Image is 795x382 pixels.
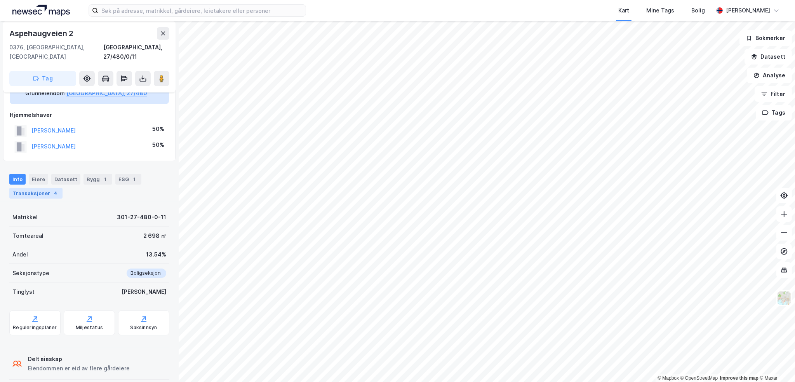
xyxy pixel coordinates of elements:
div: Saksinnsyn [130,324,157,331]
div: 1 [101,175,109,183]
button: Filter [755,86,792,102]
img: Z [777,291,792,305]
div: ESG [115,174,141,185]
div: Aspehaugveien 2 [9,27,75,40]
div: 50% [152,124,164,134]
div: Tomteareal [12,231,43,241]
div: 50% [152,140,164,150]
div: 0376, [GEOGRAPHIC_DATA], [GEOGRAPHIC_DATA] [9,43,103,61]
div: Tinglyst [12,287,35,297]
div: Kart [618,6,629,15]
button: [GEOGRAPHIC_DATA], 27/480 [66,89,147,98]
div: 13.54% [146,250,166,259]
div: 4 [52,189,59,197]
button: Tags [756,105,792,120]
input: Søk på adresse, matrikkel, gårdeiere, leietakere eller personer [98,5,306,16]
div: Grunneiendom [25,89,65,98]
div: Miljøstatus [76,324,103,331]
div: Transaksjoner [9,188,63,199]
div: [PERSON_NAME] [122,287,166,297]
button: Datasett [745,49,792,65]
div: 301-27-480-0-11 [117,213,166,222]
div: Matrikkel [12,213,38,222]
div: [PERSON_NAME] [726,6,770,15]
div: Datasett [51,174,80,185]
div: Andel [12,250,28,259]
div: Bygg [84,174,112,185]
a: Mapbox [658,375,679,381]
div: Info [9,174,26,185]
div: Kontrollprogram for chat [756,345,795,382]
div: Eiendommen er eid av flere gårdeiere [28,364,130,373]
button: Bokmerker [739,30,792,46]
a: Improve this map [720,375,758,381]
div: Eiere [29,174,48,185]
button: Tag [9,71,76,86]
div: Reguleringsplaner [13,324,57,331]
iframe: Chat Widget [756,345,795,382]
div: Delt eieskap [28,354,130,364]
img: logo.a4113a55bc3d86da70a041830d287a7e.svg [12,5,70,16]
button: Analyse [747,68,792,83]
div: Mine Tags [646,6,674,15]
div: Hjemmelshaver [10,110,169,120]
div: 1 [130,175,138,183]
a: OpenStreetMap [680,375,718,381]
div: 2 698 ㎡ [143,231,166,241]
div: Seksjonstype [12,269,49,278]
div: [GEOGRAPHIC_DATA], 27/480/0/11 [103,43,169,61]
div: Bolig [691,6,705,15]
